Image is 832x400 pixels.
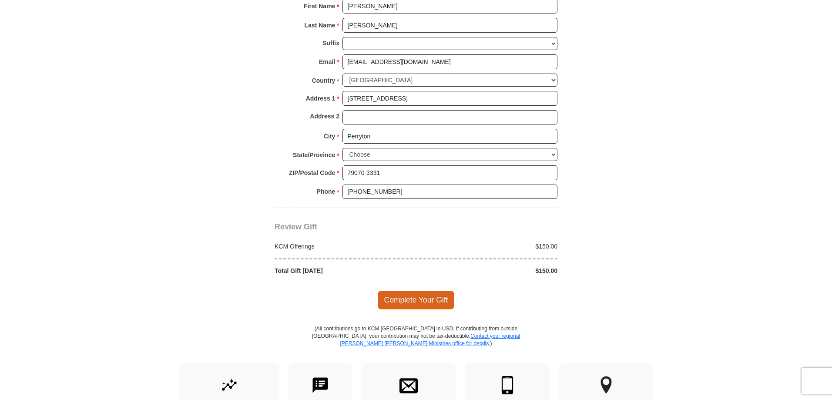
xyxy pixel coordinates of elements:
strong: State/Province [293,149,335,161]
strong: City [324,130,335,142]
img: mobile.svg [498,376,517,394]
strong: ZIP/Postal Code [289,167,335,179]
div: KCM Offerings [270,242,416,251]
div: $150.00 [416,266,562,275]
strong: Last Name [305,19,335,31]
div: $150.00 [416,242,562,251]
strong: Phone [317,185,335,198]
img: text-to-give.svg [311,376,329,394]
p: (All contributions go to KCM [GEOGRAPHIC_DATA] in USD. If contributing from outside [GEOGRAPHIC_D... [312,325,520,363]
strong: Email [319,56,335,68]
span: Review Gift [275,222,317,231]
span: Complete Your Gift [378,291,455,309]
strong: Suffix [322,37,339,49]
strong: Address 1 [306,92,335,104]
strong: Country [312,74,335,87]
img: envelope.svg [399,376,418,394]
strong: Address 2 [310,110,339,122]
img: give-by-stock.svg [220,376,238,394]
div: Total Gift [DATE] [270,266,416,275]
a: Contact your regional [PERSON_NAME] [PERSON_NAME] Ministries office for details. [340,333,520,346]
img: other-region [600,376,612,394]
